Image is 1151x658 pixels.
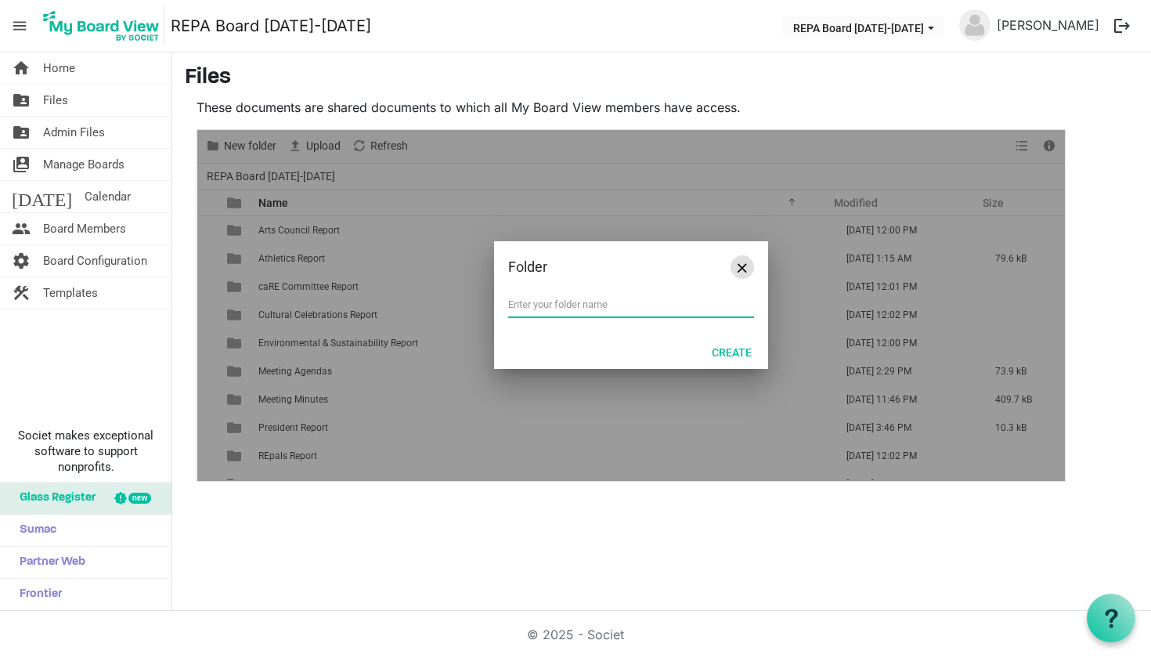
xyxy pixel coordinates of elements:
[702,341,762,363] button: Create
[12,213,31,244] span: people
[38,6,171,45] a: My Board View Logo
[12,579,62,610] span: Frontier
[85,181,131,212] span: Calendar
[38,6,164,45] img: My Board View Logo
[731,255,754,279] button: Close
[12,85,31,116] span: folder_shared
[5,11,34,41] span: menu
[197,98,1066,117] p: These documents are shared documents to which all My Board View members have access.
[12,181,72,212] span: [DATE]
[43,52,75,84] span: Home
[171,10,371,42] a: REPA Board [DATE]-[DATE]
[12,245,31,277] span: settings
[12,515,56,546] span: Sumac
[7,428,164,475] span: Societ makes exceptional software to support nonprofits.
[959,9,990,41] img: no-profile-picture.svg
[12,483,96,514] span: Glass Register
[128,493,151,504] div: new
[508,255,705,279] div: Folder
[185,65,1138,92] h3: Files
[43,245,147,277] span: Board Configuration
[43,117,105,148] span: Admin Files
[527,627,624,642] a: © 2025 - Societ
[508,293,754,316] input: Enter your folder name
[43,277,98,309] span: Templates
[1106,9,1138,42] button: logout
[43,149,124,180] span: Manage Boards
[12,277,31,309] span: construction
[43,85,68,116] span: Files
[12,547,85,578] span: Partner Web
[12,52,31,84] span: home
[43,213,126,244] span: Board Members
[783,16,944,38] button: REPA Board 2025-2026 dropdownbutton
[12,117,31,148] span: folder_shared
[12,149,31,180] span: switch_account
[990,9,1106,41] a: [PERSON_NAME]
